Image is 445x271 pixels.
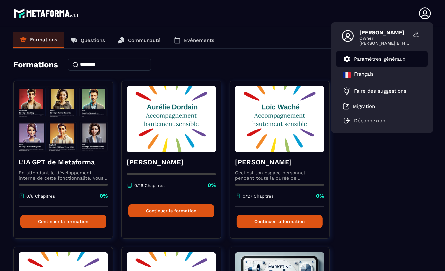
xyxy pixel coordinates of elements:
[128,204,214,217] button: Continuer la formation
[13,81,121,247] a: formation-backgroundL'IA GPT de MetaformaEn attendant le développement interne de cette fonctionn...
[235,170,324,181] p: Ceci est ton espace personnel pendant toute la durée de l'accompagnement.
[121,81,230,247] a: formation-background[PERSON_NAME]0/19 Chapitres0%Continuer la formation
[81,37,105,43] p: Questions
[64,32,111,48] a: Questions
[353,103,375,109] p: Migration
[343,87,413,95] a: Faire des suggestions
[316,192,324,200] p: 0%
[19,157,108,167] h4: L'IA GPT de Metaforma
[354,88,407,94] p: Faire des suggestions
[360,29,410,36] span: [PERSON_NAME]
[19,170,108,181] p: En attendant le développement interne de cette fonctionnalité, vous pouvez déjà l’utiliser avec C...
[167,32,221,48] a: Événements
[111,32,167,48] a: Communauté
[208,182,216,189] p: 0%
[13,32,64,48] a: Formations
[360,41,410,46] span: [PERSON_NAME] EI Hautement Sensible
[13,7,79,20] img: logo
[127,86,216,152] img: formation-background
[343,55,406,63] a: Paramètres généraux
[184,37,214,43] p: Événements
[354,118,386,124] p: Déconnexion
[127,157,216,167] h4: [PERSON_NAME]
[235,157,324,167] h4: [PERSON_NAME]
[128,37,161,43] p: Communauté
[354,56,406,62] p: Paramètres généraux
[343,103,375,110] a: Migration
[237,215,323,228] button: Continuer la formation
[19,86,108,152] img: formation-background
[20,215,106,228] button: Continuer la formation
[100,192,108,200] p: 0%
[235,86,324,152] img: formation-background
[13,60,58,69] h4: Formations
[30,37,57,43] p: Formations
[243,194,274,199] p: 0/27 Chapitres
[26,194,55,199] p: 0/8 Chapitres
[134,183,165,188] p: 0/19 Chapitres
[360,36,410,41] span: Owner
[230,81,338,247] a: formation-background[PERSON_NAME]Ceci est ton espace personnel pendant toute la durée de l'accomp...
[354,71,374,79] p: Français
